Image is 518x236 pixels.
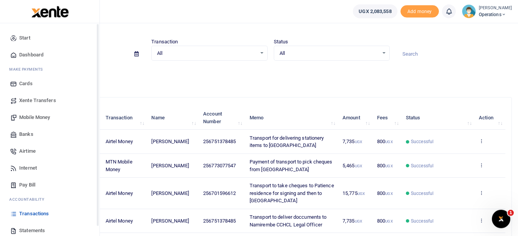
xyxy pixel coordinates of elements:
[29,20,512,28] h4: Transactions
[377,139,393,144] span: 800
[385,164,392,168] small: UGX
[19,181,35,189] span: Pay Bill
[377,190,393,196] span: 800
[6,205,93,222] a: Transactions
[396,48,512,61] input: Search
[151,190,189,196] span: [PERSON_NAME]
[411,190,434,197] span: Successful
[6,160,93,177] a: Internet
[106,218,133,224] span: Airtel Money
[19,227,45,234] span: Statements
[19,97,56,104] span: Xente Transfers
[385,140,392,144] small: UGX
[6,92,93,109] a: Xente Transfers
[203,163,236,168] span: 256773077547
[6,75,93,92] a: Cards
[373,106,402,130] th: Fees: activate to sort column ascending
[353,5,397,18] a: UGX 2,083,558
[343,163,362,168] span: 5,465
[462,5,512,18] a: profile-user [PERSON_NAME] Operations
[377,218,393,224] span: 800
[19,164,37,172] span: Internet
[19,130,33,138] span: Banks
[400,5,439,18] span: Add money
[355,219,362,223] small: UGX
[101,106,147,130] th: Transaction: activate to sort column ascending
[6,30,93,46] a: Start
[411,138,434,145] span: Successful
[385,219,392,223] small: UGX
[106,139,133,144] span: Airtel Money
[343,218,362,224] span: 7,735
[31,6,69,18] img: logo-large
[411,218,434,224] span: Successful
[250,159,333,172] span: Payment of transport to pick cheques from [GEOGRAPHIC_DATA]
[151,163,189,168] span: [PERSON_NAME]
[462,5,476,18] img: profile-user
[411,162,434,169] span: Successful
[19,210,49,218] span: Transactions
[508,210,514,216] span: 1
[343,139,362,144] span: 7,735
[479,11,512,18] span: Operations
[106,159,132,172] span: MTN Mobile Money
[359,8,391,15] span: UGX 2,083,558
[402,106,475,130] th: Status: activate to sort column ascending
[355,140,362,144] small: UGX
[203,139,236,144] span: 256751378485
[377,163,393,168] span: 800
[6,177,93,193] a: Pay Bill
[250,214,326,228] span: Transport to deliver doccuments to Namirembe CCHCL Legal Officer
[385,191,392,196] small: UGX
[6,126,93,143] a: Banks
[338,106,373,130] th: Amount: activate to sort column ascending
[479,5,512,12] small: [PERSON_NAME]
[6,143,93,160] a: Airtime
[343,190,365,196] span: 15,775
[475,106,505,130] th: Action: activate to sort column ascending
[355,164,362,168] small: UGX
[400,5,439,18] li: Toup your wallet
[357,191,365,196] small: UGX
[157,50,256,57] span: All
[492,210,510,228] iframe: Intercom live chat
[400,8,439,14] a: Add money
[203,190,236,196] span: 256701596612
[6,46,93,63] a: Dashboard
[13,66,43,72] span: ake Payments
[250,183,334,203] span: Transport to take cheques to Patience residence for signing and then to [GEOGRAPHIC_DATA]
[31,8,69,14] a: logo-small logo-large logo-large
[147,106,199,130] th: Name: activate to sort column ascending
[245,106,338,130] th: Memo: activate to sort column ascending
[280,50,379,57] span: All
[6,193,93,205] li: Ac
[6,63,93,75] li: M
[19,34,30,42] span: Start
[350,5,400,18] li: Wallet ballance
[250,135,324,149] span: Transport for delivering stationery items to [GEOGRAPHIC_DATA]
[15,196,44,202] span: countability
[6,109,93,126] a: Mobile Money
[151,139,189,144] span: [PERSON_NAME]
[19,147,36,155] span: Airtime
[151,38,178,46] label: Transaction
[106,190,133,196] span: Airtel Money
[29,70,512,78] p: Download
[151,218,189,224] span: [PERSON_NAME]
[203,218,236,224] span: 256751378485
[274,38,288,46] label: Status
[19,80,33,87] span: Cards
[19,51,43,59] span: Dashboard
[19,114,50,121] span: Mobile Money
[199,106,245,130] th: Account Number: activate to sort column ascending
